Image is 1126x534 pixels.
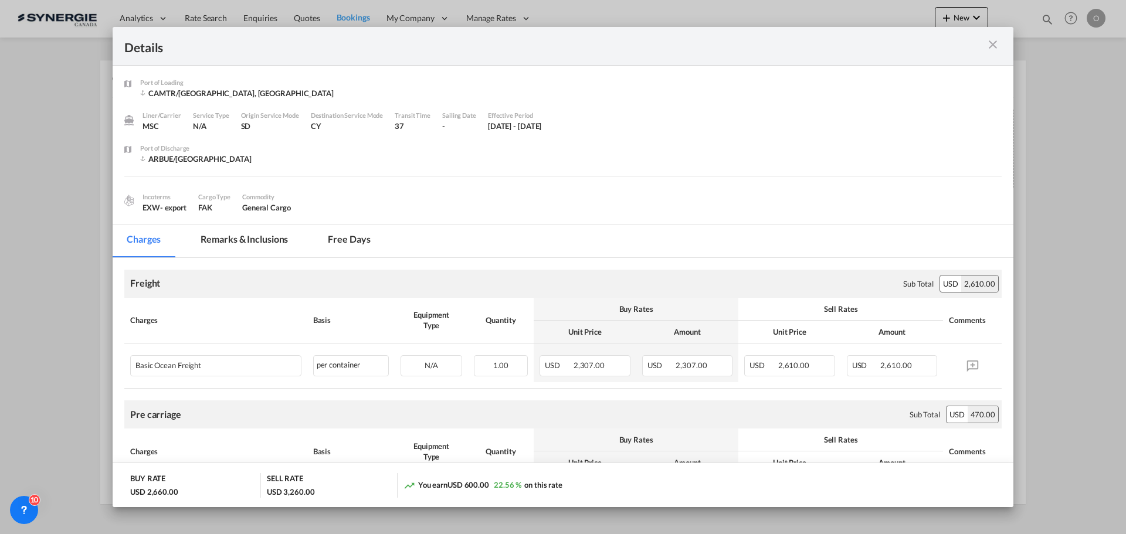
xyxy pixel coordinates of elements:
[940,275,961,292] div: USD
[12,12,268,24] body: Editor, editor2
[474,446,528,457] div: Quantity
[140,77,334,88] div: Port of Loading
[841,451,944,474] th: Amount
[403,479,415,491] md-icon: icon-trending-up
[113,225,175,257] md-tab-item: Charges
[113,225,396,257] md-pagination-wrapper: Use the left and right arrow keys to navigate between tabs
[395,110,430,121] div: Transit Time
[540,304,732,314] div: Buy Rates
[442,121,476,131] div: -
[140,143,252,154] div: Port of Discharge
[442,110,476,121] div: Sailing Date
[311,110,384,121] div: Destination Service Mode
[130,487,178,497] div: USD 2,660.00
[540,434,732,445] div: Buy Rates
[241,121,299,131] div: SD
[943,298,1002,343] th: Comments
[744,304,937,314] div: Sell Rates
[738,451,841,474] th: Unit Price
[313,446,389,457] div: Basis
[267,473,303,487] div: SELL RATE
[744,434,937,445] div: Sell Rates
[534,321,636,343] th: Unit Price
[395,121,430,131] div: 37
[749,360,776,370] span: USD
[130,446,301,457] div: Charges
[401,309,462,331] div: Equipment Type
[852,360,879,370] span: USD
[130,473,165,487] div: BUY RATE
[124,39,914,53] div: Details
[140,88,334,98] div: CAMTR/Montreal, QC
[123,194,135,207] img: cargo.png
[545,360,572,370] span: USD
[488,110,542,121] div: Effective Period
[986,38,1000,52] md-icon: icon-close m-3 fg-AAA8AD cursor
[241,110,299,121] div: Origin Service Mode
[961,275,998,292] div: 2,610.00
[943,428,1002,474] th: Comments
[135,356,256,370] div: Basic Ocean Freight
[425,360,438,370] span: N/A
[968,406,998,423] div: 470.00
[198,202,230,213] div: FAK
[198,192,230,202] div: Cargo Type
[313,315,389,325] div: Basis
[494,480,521,489] span: 22.56 %
[903,278,934,289] div: Sub Total
[193,121,206,131] span: N/A
[160,202,186,213] div: - export
[738,321,841,343] th: Unit Price
[130,315,301,325] div: Charges
[534,451,636,474] th: Unit Price
[574,360,605,370] span: 2,307.00
[778,360,809,370] span: 2,610.00
[676,360,707,370] span: 2,307.00
[636,321,739,343] th: Amount
[143,192,186,202] div: Incoterms
[647,360,674,370] span: USD
[143,110,181,121] div: Liner/Carrier
[474,315,528,325] div: Quantity
[267,487,315,497] div: USD 3,260.00
[401,441,462,462] div: Equipment Type
[143,121,181,131] div: MSC
[193,110,229,121] div: Service Type
[313,355,389,376] div: per container
[447,480,489,489] span: USD 600.00
[140,154,252,164] div: ARBUE/Buenos Aires
[311,121,384,131] div: CY
[186,225,302,257] md-tab-item: Remarks & Inclusions
[130,408,181,421] div: Pre carriage
[113,27,1013,508] md-dialog: Port of Loading ...
[880,360,911,370] span: 2,610.00
[9,472,50,516] iframe: Chat
[841,321,944,343] th: Amount
[636,451,739,474] th: Amount
[488,121,542,131] div: 15 Sep 2025 - 30 Sep 2025
[403,479,562,492] div: You earn on this rate
[910,409,940,420] div: Sub Total
[242,203,291,212] span: General Cargo
[242,192,291,202] div: Commodity
[493,360,509,370] span: 1.00
[143,202,186,213] div: EXW
[130,277,160,290] div: Freight
[314,225,384,257] md-tab-item: Free days
[947,406,968,423] div: USD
